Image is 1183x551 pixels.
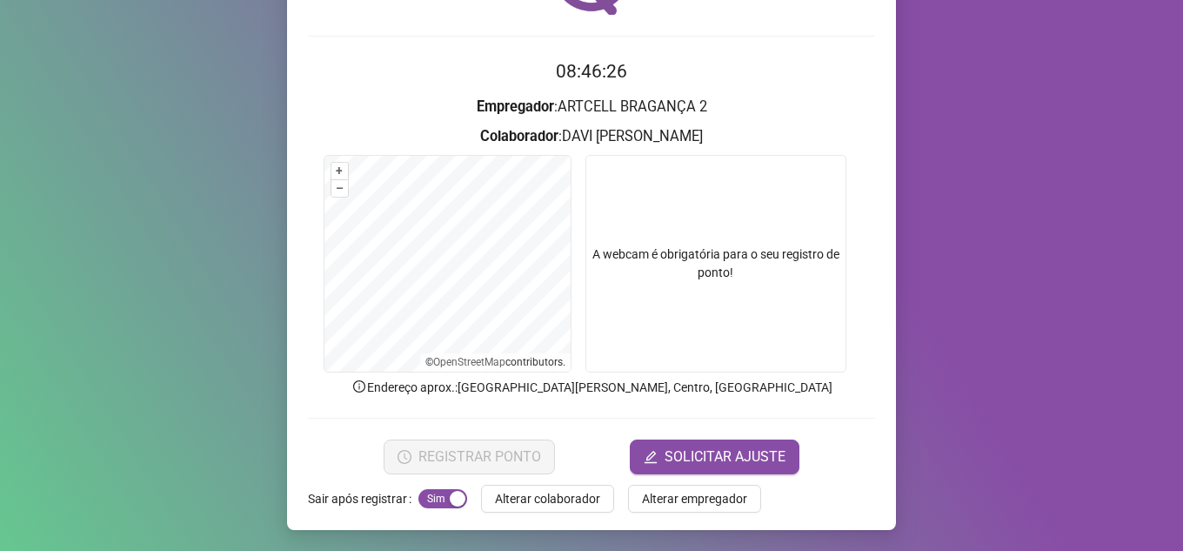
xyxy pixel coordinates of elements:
[556,61,627,82] time: 08:46:26
[642,489,747,508] span: Alterar empregador
[480,128,558,144] strong: Colaborador
[308,96,875,118] h3: : ARTCELL BRAGANÇA 2
[628,485,761,513] button: Alterar empregador
[585,155,846,373] div: A webcam é obrigatória para o seu registro de ponto!
[331,180,348,197] button: –
[308,485,418,513] label: Sair após registrar
[425,356,565,368] li: © contributors.
[351,379,367,394] span: info-circle
[644,450,658,464] span: edit
[481,485,614,513] button: Alterar colaborador
[665,447,785,467] span: SOLICITAR AJUSTE
[433,356,505,368] a: OpenStreetMap
[477,98,554,115] strong: Empregador
[384,440,555,474] button: REGISTRAR PONTO
[331,163,348,179] button: +
[495,489,600,508] span: Alterar colaborador
[630,440,799,474] button: editSOLICITAR AJUSTE
[308,125,875,148] h3: : DAVI [PERSON_NAME]
[308,378,875,397] p: Endereço aprox. : [GEOGRAPHIC_DATA][PERSON_NAME], Centro, [GEOGRAPHIC_DATA]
